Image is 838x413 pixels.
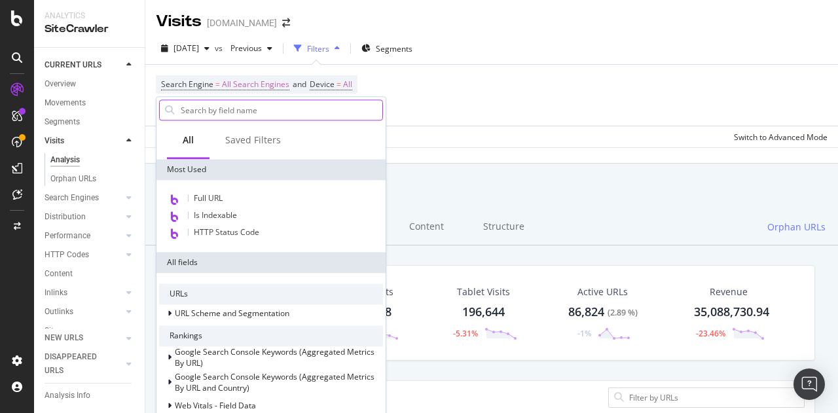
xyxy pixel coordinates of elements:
a: Movements [45,96,136,110]
div: [DOMAIN_NAME] [207,16,277,29]
a: Analysis Info [45,389,136,403]
span: HTTP Status Code [194,226,259,238]
a: Content [45,267,136,281]
div: NEW URLS [45,331,83,345]
span: Revenue [710,285,748,298]
a: DISAPPEARED URLS [45,350,122,378]
div: Analysis Info [45,389,90,403]
div: Analytics [45,10,134,22]
button: [DATE] [156,38,215,59]
div: Saved Filters [225,134,281,147]
div: DISAPPEARED URLS [45,350,111,378]
a: Visits [45,134,122,148]
div: Structure [465,209,542,245]
div: HTTP Codes [45,248,89,262]
a: Segments [45,115,136,129]
a: HTTP Codes [45,248,122,262]
div: CURRENT URLS [45,58,101,72]
a: Orphan URLs [50,172,136,186]
div: Open Intercom Messenger [793,368,825,400]
div: Outlinks [45,305,73,319]
div: -1% [577,328,591,339]
div: Inlinks [45,286,67,300]
div: Filters [307,43,329,54]
a: CURRENT URLS [45,58,122,72]
a: Overview [45,77,136,91]
span: Is Indexable [194,209,237,221]
a: Analysis [50,153,136,167]
span: Device [310,79,335,90]
a: Inlinks [45,286,122,300]
div: Content [388,209,465,245]
a: Sitemaps [45,324,122,338]
span: 2025 Aug. 16th [173,43,199,54]
span: Orphan URLs [767,221,826,234]
input: Filter by URLs [628,391,799,404]
div: Analysis [50,153,80,167]
div: -23.46% [696,328,725,339]
div: Orphan URLs [50,172,96,186]
div: Most Used [156,159,386,180]
span: 35,088,730.94 [694,304,769,319]
span: = [215,79,220,90]
span: = [337,79,341,90]
button: Previous [225,38,278,59]
div: SiteCrawler [45,22,134,37]
a: Performance [45,229,122,243]
a: Distribution [45,210,122,224]
span: Search Engine [161,79,213,90]
span: All [343,75,352,94]
div: URLs [159,283,383,304]
div: arrow-right-arrow-left [282,18,290,27]
div: -5.31% [453,328,478,339]
span: Active URLs [577,285,628,298]
span: Google Search Console Keywords (Aggregated Metrics By URL) [175,346,374,368]
div: Movements [45,96,86,110]
div: Visits [45,134,64,148]
div: Performance [45,229,90,243]
span: and [293,79,306,90]
a: NEW URLS [45,331,122,345]
a: Search Engines [45,191,122,205]
span: vs [215,43,225,54]
span: URL Scheme and Segmentation [175,308,289,319]
button: Switch to Advanced Mode [729,126,828,147]
button: Segments [356,38,418,59]
div: Segments [45,115,80,129]
div: Sitemaps [45,324,78,338]
div: Content [45,267,73,281]
div: 196,644 [462,304,505,321]
div: Switch to Advanced Mode [734,132,828,143]
span: All Search Engines [222,75,289,94]
div: Search Engines [45,191,99,205]
span: Segments [376,43,412,54]
button: Filters [289,38,345,59]
div: All [183,134,194,147]
span: Previous [225,43,262,54]
div: Rankings [159,325,383,346]
span: Web Vitals - Field Data [175,400,256,411]
div: ( 2.89 % ) [608,307,638,319]
span: Google Search Console Keywords (Aggregated Metrics By URL and Country) [175,372,374,394]
input: Search by field name [179,100,382,120]
div: 86,824 [568,304,638,321]
div: Tablet Visits [457,285,510,298]
span: Full URL [194,192,223,204]
div: Visits [156,10,202,33]
div: Overview [45,77,76,91]
div: Distribution [45,210,86,224]
a: Outlinks [45,305,122,319]
div: All fields [156,252,386,273]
